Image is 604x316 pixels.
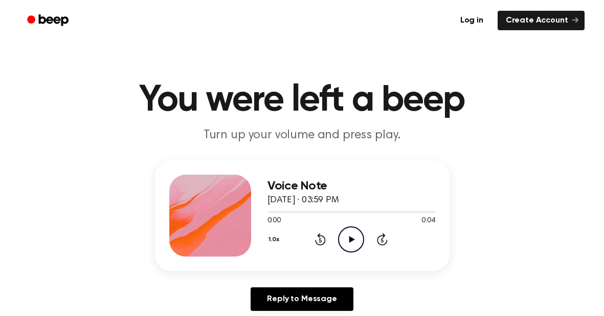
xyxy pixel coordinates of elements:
[106,127,499,144] p: Turn up your volume and press play.
[40,82,564,119] h1: You were left a beep
[20,11,78,31] a: Beep
[267,216,281,226] span: 0:00
[452,11,491,30] a: Log in
[498,11,585,30] a: Create Account
[267,179,435,193] h3: Voice Note
[251,287,353,311] a: Reply to Message
[267,231,283,248] button: 1.0x
[267,196,339,205] span: [DATE] · 03:59 PM
[421,216,435,226] span: 0:04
